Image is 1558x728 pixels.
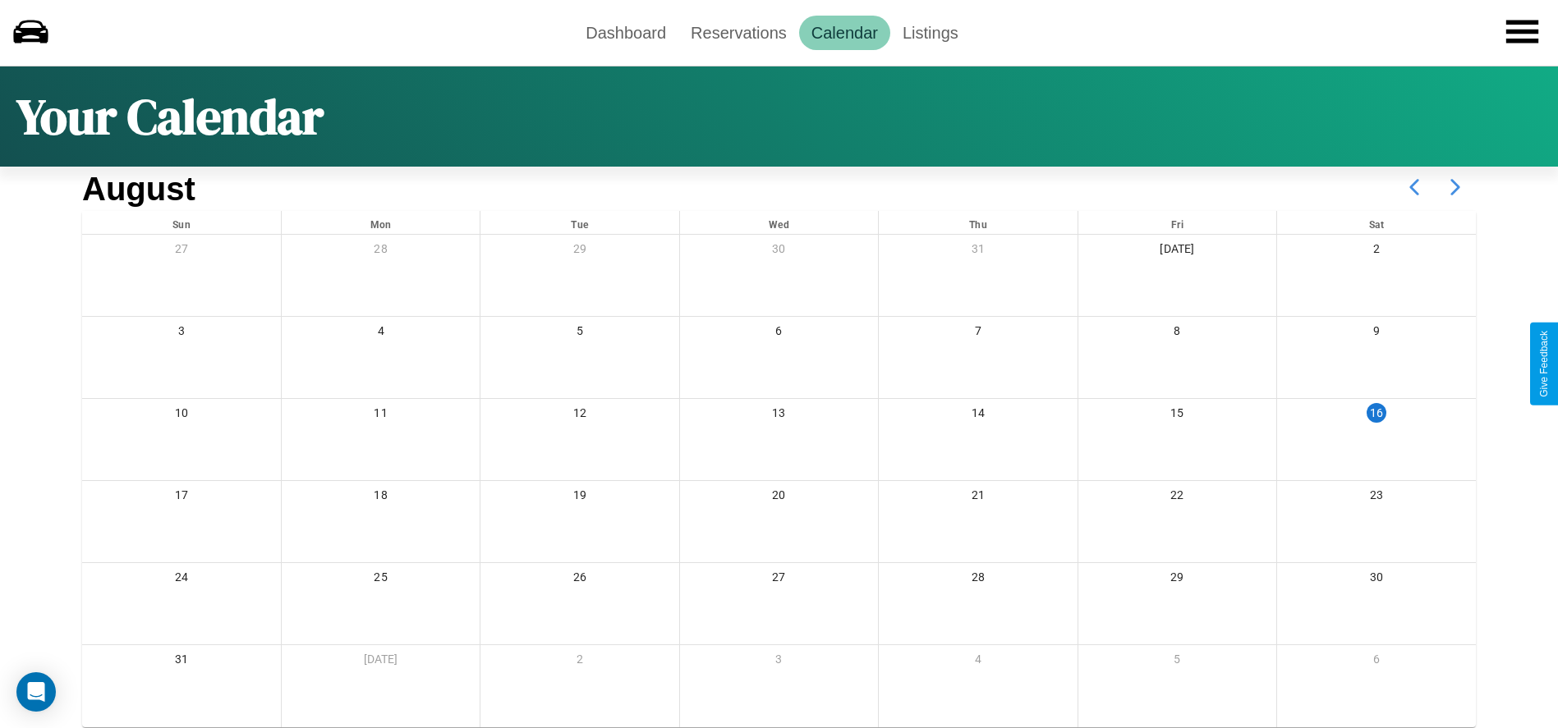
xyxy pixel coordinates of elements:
[680,399,878,433] div: 13
[799,16,890,50] a: Calendar
[1367,403,1386,423] div: 16
[879,317,1077,350] div: 7
[82,235,281,268] div: 27
[282,211,480,234] div: Mon
[1277,645,1476,679] div: 6
[890,16,971,50] a: Listings
[82,317,281,350] div: 3
[879,399,1077,433] div: 14
[1078,563,1276,597] div: 29
[680,211,878,234] div: Wed
[1277,317,1476,350] div: 9
[282,481,480,515] div: 18
[1538,331,1550,397] div: Give Feedback
[1078,211,1276,234] div: Fri
[16,672,56,712] div: Open Intercom Messenger
[282,399,480,433] div: 11
[480,645,678,679] div: 2
[16,83,324,150] h1: Your Calendar
[678,16,799,50] a: Reservations
[82,399,281,433] div: 10
[1078,481,1276,515] div: 22
[680,317,878,350] div: 6
[680,645,878,679] div: 3
[879,481,1077,515] div: 21
[282,317,480,350] div: 4
[480,563,678,597] div: 26
[1277,235,1476,268] div: 2
[680,481,878,515] div: 20
[82,645,281,679] div: 31
[480,399,678,433] div: 12
[1078,399,1276,433] div: 15
[1277,211,1476,234] div: Sat
[282,563,480,597] div: 25
[82,481,281,515] div: 17
[480,235,678,268] div: 29
[480,317,678,350] div: 5
[1078,235,1276,268] div: [DATE]
[480,481,678,515] div: 19
[1078,645,1276,679] div: 5
[879,645,1077,679] div: 4
[282,235,480,268] div: 28
[879,211,1077,234] div: Thu
[1277,481,1476,515] div: 23
[573,16,678,50] a: Dashboard
[82,171,195,208] h2: August
[879,235,1077,268] div: 31
[82,211,281,234] div: Sun
[879,563,1077,597] div: 28
[680,563,878,597] div: 27
[680,235,878,268] div: 30
[1078,317,1276,350] div: 8
[282,645,480,679] div: [DATE]
[1277,563,1476,597] div: 30
[82,563,281,597] div: 24
[480,211,678,234] div: Tue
